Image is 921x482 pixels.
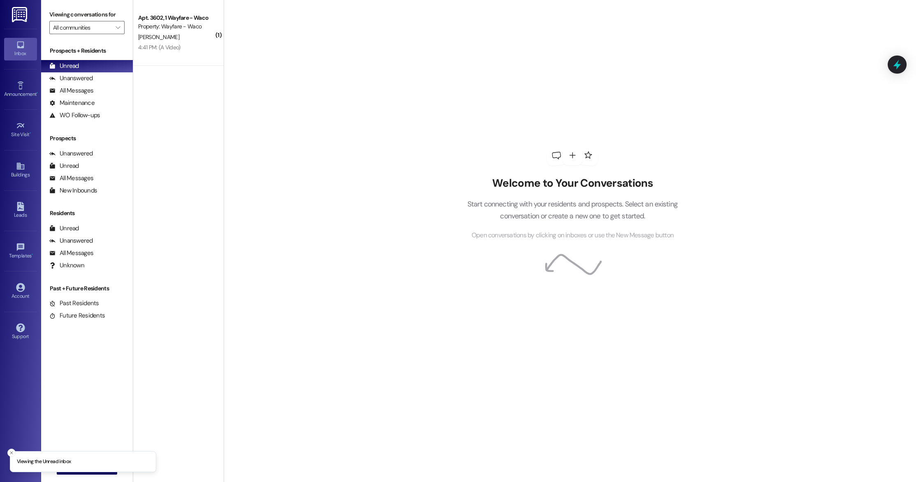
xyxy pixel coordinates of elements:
div: Unread [49,162,79,170]
a: Account [4,280,37,303]
button: Close toast [7,449,16,457]
div: WO Follow-ups [49,111,100,120]
div: All Messages [49,249,93,257]
span: [PERSON_NAME] [138,33,179,41]
div: Prospects + Residents [41,46,133,55]
p: Viewing the Unread inbox [17,458,71,466]
div: All Messages [49,174,93,183]
div: 4:41 PM: (A Video) [138,44,180,51]
input: All communities [53,21,111,34]
div: Past + Future Residents [41,284,133,293]
a: Buildings [4,159,37,181]
div: Apt. 3602, 1 Wayfare - Waco [138,14,214,22]
span: • [32,252,33,257]
a: Templates • [4,240,37,262]
div: Unanswered [49,74,93,83]
i:  [116,24,120,31]
span: • [30,130,31,136]
a: Site Visit • [4,119,37,141]
div: Unknown [49,261,84,270]
div: Maintenance [49,99,95,107]
div: All Messages [49,86,93,95]
a: Inbox [4,38,37,60]
a: Support [4,321,37,343]
a: Leads [4,199,37,222]
label: Viewing conversations for [49,8,125,21]
div: Prospects [41,134,133,143]
h2: Welcome to Your Conversations [455,177,690,190]
div: Unread [49,224,79,233]
span: • [37,90,38,96]
div: Residents [41,209,133,218]
div: Unread [49,62,79,70]
div: Past Residents [49,299,99,308]
div: Unanswered [49,149,93,158]
div: Unanswered [49,236,93,245]
div: New Inbounds [49,186,97,195]
img: ResiDesk Logo [12,7,29,22]
div: Future Residents [49,311,105,320]
p: Start connecting with your residents and prospects. Select an existing conversation or create a n... [455,198,690,222]
span: Open conversations by clicking on inboxes or use the New Message button [472,230,673,241]
div: Property: Wayfare - Waco [138,22,214,31]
